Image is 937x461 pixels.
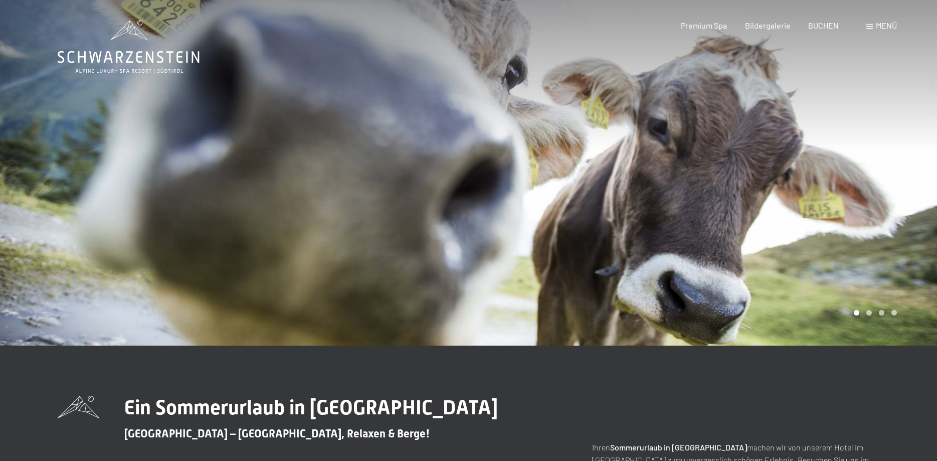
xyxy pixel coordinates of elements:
[681,21,727,30] a: Premium Spa
[866,310,872,316] div: Carousel Page 2
[850,310,897,316] div: Carousel Pagination
[808,21,839,30] a: BUCHEN
[745,21,791,30] a: Bildergalerie
[876,21,897,30] span: Menü
[879,310,884,316] div: Carousel Page 3
[124,427,430,440] span: [GEOGRAPHIC_DATA] – [GEOGRAPHIC_DATA], Relaxen & Berge!
[854,310,859,316] div: Carousel Page 1 (Current Slide)
[610,442,747,452] strong: Sommerurlaub in [GEOGRAPHIC_DATA]
[124,396,498,419] span: Ein Sommerurlaub in [GEOGRAPHIC_DATA]
[891,310,897,316] div: Carousel Page 4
